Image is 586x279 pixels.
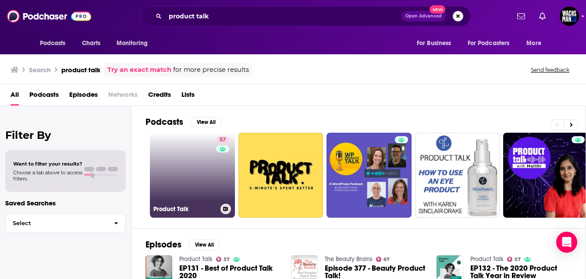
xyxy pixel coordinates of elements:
button: open menu [520,35,552,52]
span: For Business [417,37,451,49]
img: User Profile [560,7,579,26]
a: 57Product Talk [150,133,235,218]
a: All [11,88,19,106]
button: View All [190,117,222,127]
span: Open Advanced [405,14,442,18]
a: Charts [76,35,106,52]
a: PodcastsView All [146,117,222,127]
a: Product Talk [179,255,213,263]
span: Networks [108,88,138,106]
span: 57 [224,258,230,261]
a: Show notifications dropdown [536,9,549,24]
button: Select [5,213,126,233]
a: Episodes [69,88,98,106]
span: Podcasts [40,37,66,49]
button: Send feedback [528,66,572,74]
button: open menu [34,35,77,52]
span: For Podcasters [468,37,510,49]
a: 67 [376,257,390,262]
a: 57 [216,136,229,143]
a: Podcasts [29,88,59,106]
span: Select [6,220,107,226]
span: More [526,37,541,49]
a: Show notifications dropdown [514,9,529,24]
button: open menu [110,35,159,52]
h3: Search [29,66,51,74]
button: Show profile menu [560,7,579,26]
span: New [430,5,445,14]
h2: Episodes [146,239,181,250]
h2: Filter By [5,129,126,141]
button: Open AdvancedNew [401,11,446,21]
img: Podchaser - Follow, Share and Rate Podcasts [7,8,91,25]
span: 57 [515,258,521,261]
div: Search podcasts, credits, & more... [141,6,471,26]
span: Logged in as WachsmanNY [560,7,579,26]
div: Open Intercom Messenger [556,232,577,253]
span: Want to filter your results? [13,161,82,167]
button: open menu [462,35,522,52]
a: 57 [216,257,230,262]
a: Credits [148,88,171,106]
span: for more precise results [173,65,249,75]
span: 67 [384,258,390,261]
span: 57 [220,136,226,145]
h3: product talk [61,66,100,74]
p: Saved Searches [5,199,126,207]
a: Try an exact match [107,65,171,75]
button: open menu [411,35,462,52]
h2: Podcasts [146,117,183,127]
a: Lists [181,88,195,106]
a: 57 [507,257,521,262]
a: EpisodesView All [146,239,220,250]
a: Product Talk [470,255,504,263]
button: View All [188,240,220,250]
a: The Beauty Brains [325,255,373,263]
span: Monitoring [117,37,148,49]
span: Charts [82,37,101,49]
h3: Product Talk [153,205,217,213]
input: Search podcasts, credits, & more... [165,9,401,23]
span: Choose a tab above to access filters. [13,170,82,182]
